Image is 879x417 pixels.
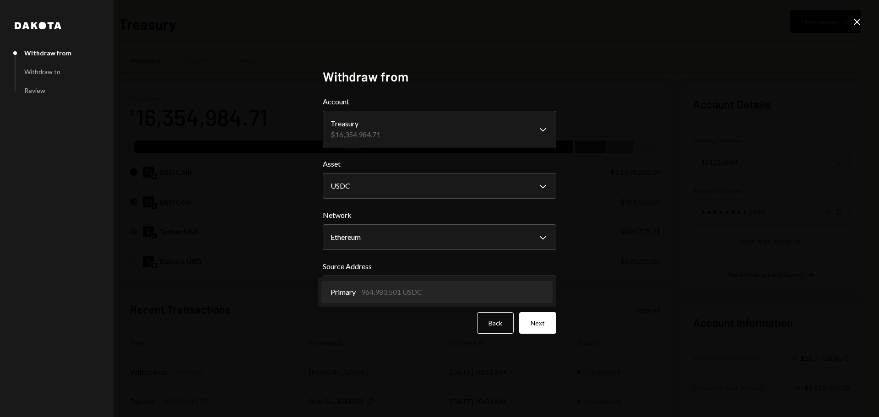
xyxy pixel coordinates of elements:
[24,87,45,94] div: Review
[323,210,556,221] label: Network
[323,158,556,169] label: Asset
[361,287,422,298] div: 964,983.501 USDC
[323,111,556,147] button: Account
[323,261,556,272] label: Source Address
[24,49,71,57] div: Withdraw from
[331,287,356,298] span: Primary
[323,224,556,250] button: Network
[323,276,556,301] button: Source Address
[323,173,556,199] button: Asset
[24,68,60,76] div: Withdraw to
[323,96,556,107] label: Account
[323,68,556,86] h2: Withdraw from
[519,312,556,334] button: Next
[477,312,514,334] button: Back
